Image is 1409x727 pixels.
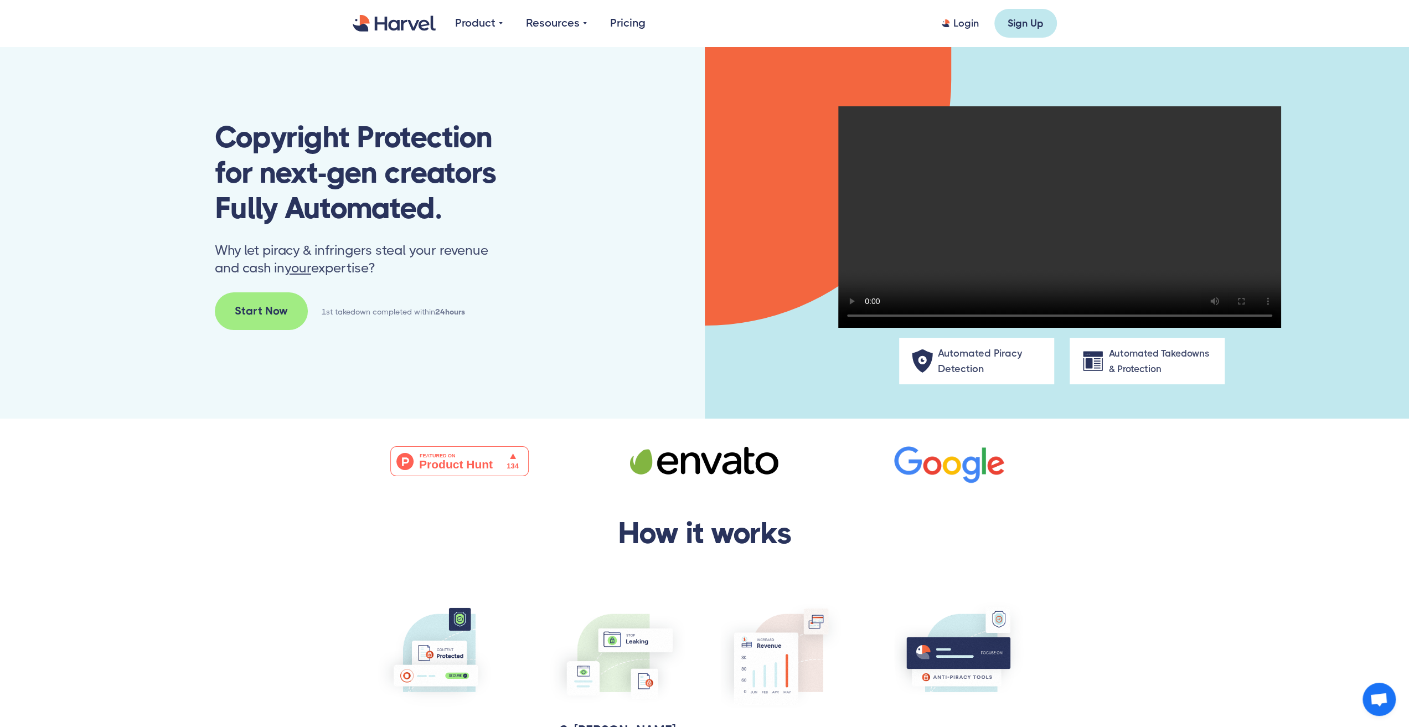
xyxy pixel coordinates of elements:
[953,17,979,30] div: Login
[390,446,529,476] img: Harvel - Copyright protection for next-gen creators | Product Hunt
[610,15,646,32] a: Pricing
[894,595,1037,716] img: Anti piracy Tools Setting Icon
[618,518,791,548] h2: How it works
[526,15,580,32] div: Resources
[353,15,436,32] a: home
[435,307,465,316] strong: 24hours
[215,292,308,330] a: Start Now
[373,595,515,716] img: Content secure and protected icon
[720,595,863,716] img: Increased revenue chart
[235,303,288,319] div: Start Now
[546,595,689,716] img: Revenue leak prevention tool for content creators
[322,304,465,319] div: 1st takedown completed within
[894,446,1005,484] img: Automated Google DMCA Copyright Protection - Harvel.io
[938,346,1039,377] div: Automated Piracy Detection
[285,260,311,276] span: your
[215,120,498,226] h1: Copyright Protection for next-gen creators Fully Automated.
[215,241,490,277] p: Why let piracy & infringers steal your revenue and cash in expertise?
[1362,683,1396,716] div: Chat abierto
[1008,17,1044,30] div: Sign Up
[994,9,1057,38] a: Sign Up
[455,15,503,32] div: Product
[455,15,496,32] div: Product
[526,15,587,32] div: Resources
[942,17,979,30] a: Login
[629,446,780,476] img: Automated Envato Copyright Protection - Harvel.io
[1108,346,1209,377] div: Automated Takedowns & Protection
